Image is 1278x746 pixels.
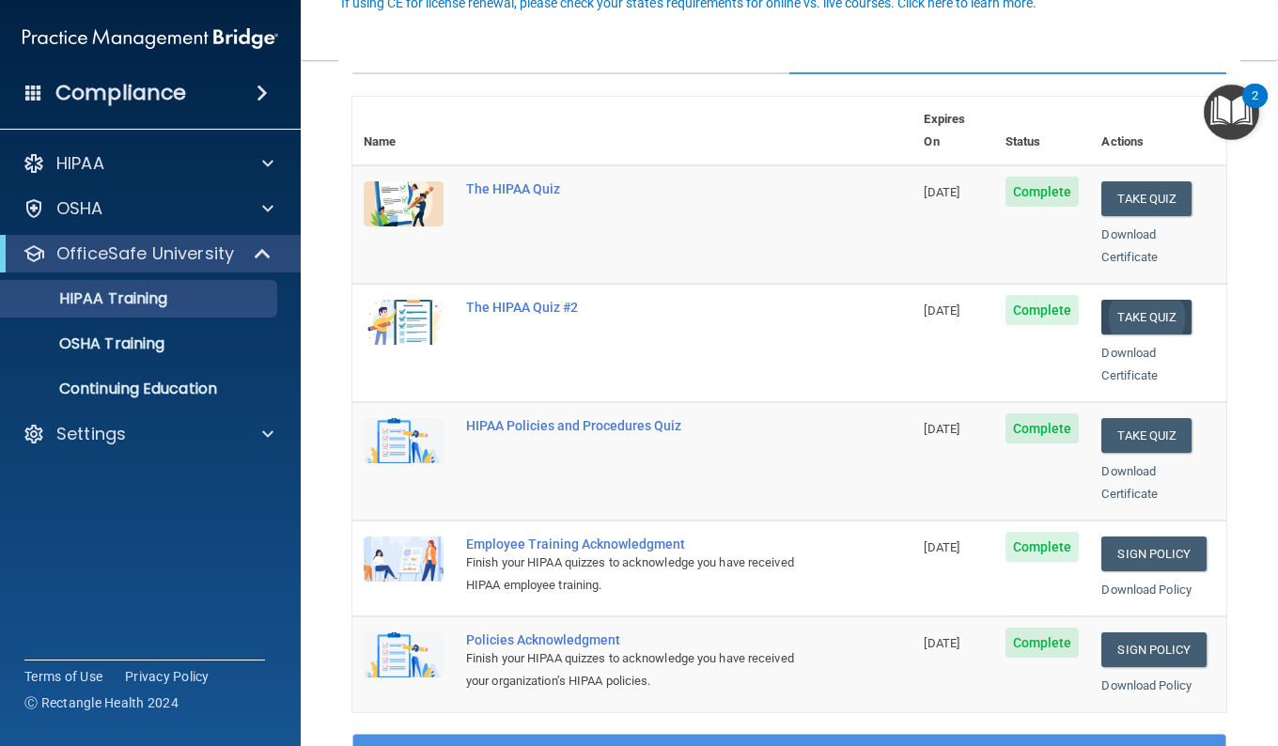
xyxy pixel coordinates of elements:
span: Ⓒ Rectangle Health 2024 [24,693,179,712]
button: Take Quiz [1101,418,1192,453]
a: Terms of Use [24,667,102,686]
p: HIPAA [56,152,104,175]
h4: Compliance [55,80,186,106]
th: Status [994,97,1091,165]
span: [DATE] [924,422,959,436]
div: Employee Training Acknowledgment [466,536,818,552]
div: 2 [1252,96,1258,120]
span: [DATE] [924,303,959,318]
p: HIPAA Training [12,289,167,308]
p: OfficeSafe University [56,242,234,265]
th: Actions [1090,97,1226,165]
a: Sign Policy [1101,536,1206,571]
a: Sign Policy [1101,632,1206,667]
div: HIPAA Policies and Procedures Quiz [466,418,818,433]
span: Complete [1005,413,1080,443]
p: OSHA [56,197,103,220]
span: Complete [1005,177,1080,207]
span: Complete [1005,628,1080,658]
a: Download Certificate [1101,227,1158,264]
button: Open Resource Center, 2 new notifications [1204,85,1259,140]
a: Download Certificate [1101,346,1158,382]
a: OSHA [23,197,273,220]
span: Complete [1005,295,1080,325]
button: Take Quiz [1101,300,1192,334]
a: Privacy Policy [125,667,210,686]
p: OSHA Training [12,334,164,353]
p: Settings [56,423,126,445]
th: Expires On [912,97,993,165]
img: PMB logo [23,20,278,57]
span: [DATE] [924,185,959,199]
div: The HIPAA Quiz #2 [466,300,818,315]
th: Name [352,97,455,165]
a: Settings [23,423,273,445]
a: Download Policy [1101,583,1192,597]
div: The HIPAA Quiz [466,181,818,196]
a: Download Certificate [1101,464,1158,501]
div: Finish your HIPAA quizzes to acknowledge you have received your organization’s HIPAA policies. [466,647,818,692]
a: Download Policy [1101,678,1192,692]
div: Finish your HIPAA quizzes to acknowledge you have received HIPAA employee training. [466,552,818,597]
a: OfficeSafe University [23,242,273,265]
span: [DATE] [924,636,959,650]
p: Continuing Education [12,380,269,398]
button: Take Quiz [1101,181,1192,216]
span: [DATE] [924,540,959,554]
span: Complete [1005,532,1080,562]
div: Policies Acknowledgment [466,632,818,647]
a: HIPAA [23,152,273,175]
